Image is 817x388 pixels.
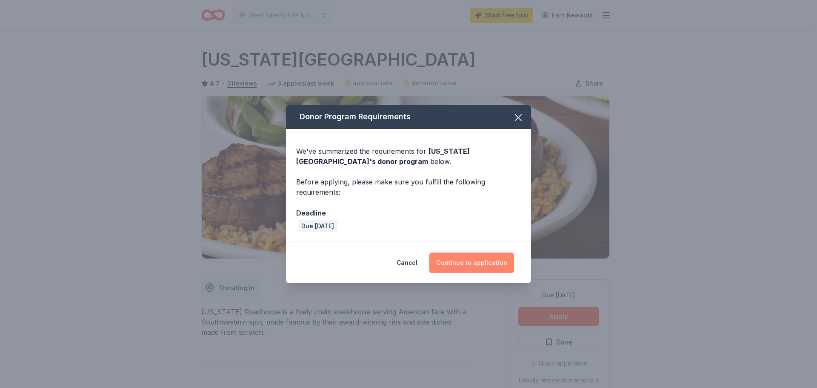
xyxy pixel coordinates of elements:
div: We've summarized the requirements for below. [296,146,521,167]
div: Donor Program Requirements [286,105,531,129]
div: Due [DATE] [298,220,337,232]
div: Before applying, please make sure you fulfill the following requirements: [296,177,521,197]
div: Deadline [296,207,521,218]
button: Cancel [397,253,417,273]
button: Continue to application [429,253,514,273]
